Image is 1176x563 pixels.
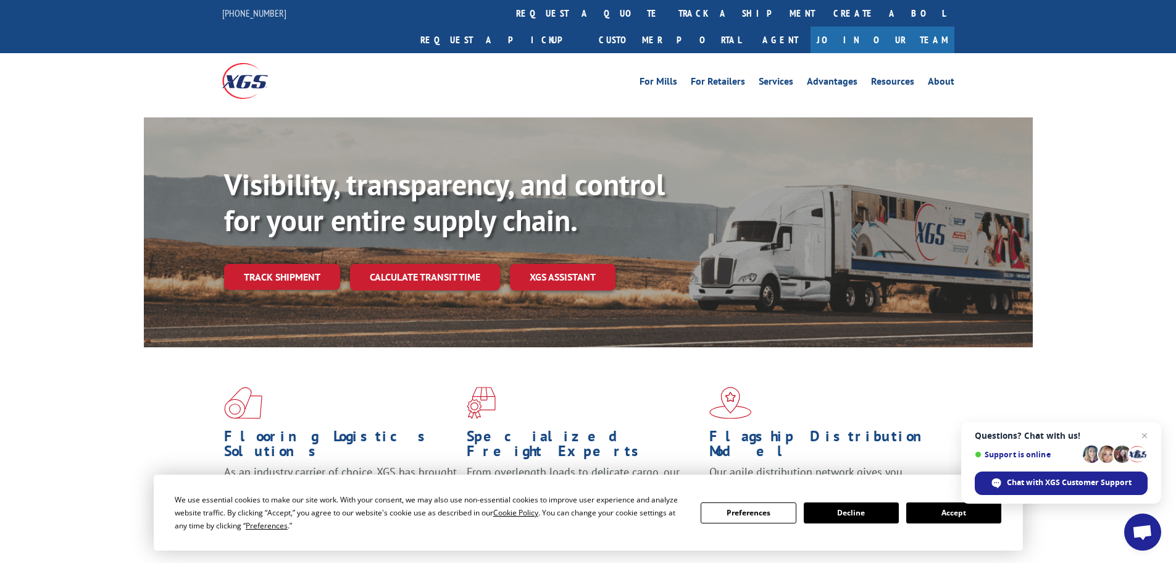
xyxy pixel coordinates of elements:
b: Visibility, transparency, and control for your entire supply chain. [224,165,665,239]
a: Join Our Team [811,27,954,53]
span: Preferences [246,520,288,531]
img: xgs-icon-focused-on-flooring-red [467,387,496,419]
a: Agent [750,27,811,53]
span: Questions? Chat with us! [975,431,1148,441]
a: Customer Portal [590,27,750,53]
h1: Flooring Logistics Solutions [224,429,457,465]
span: Cookie Policy [493,507,538,518]
p: From overlength loads to delicate cargo, our experienced staff knows the best way to move your fr... [467,465,700,520]
a: Track shipment [224,264,340,290]
a: Request a pickup [411,27,590,53]
h1: Flagship Distribution Model [709,429,943,465]
a: [PHONE_NUMBER] [222,7,286,19]
button: Accept [906,502,1001,523]
span: Our agile distribution network gives you nationwide inventory management on demand. [709,465,936,494]
a: About [928,77,954,90]
a: XGS ASSISTANT [510,264,615,290]
div: Cookie Consent Prompt [154,475,1023,551]
img: xgs-icon-flagship-distribution-model-red [709,387,752,419]
h1: Specialized Freight Experts [467,429,700,465]
span: As an industry carrier of choice, XGS has brought innovation and dedication to flooring logistics... [224,465,457,509]
button: Decline [804,502,899,523]
a: Calculate transit time [350,264,500,290]
button: Preferences [701,502,796,523]
a: For Mills [640,77,677,90]
a: For Retailers [691,77,745,90]
div: Chat with XGS Customer Support [975,472,1148,495]
span: Chat with XGS Customer Support [1007,477,1132,488]
a: Resources [871,77,914,90]
a: Advantages [807,77,857,90]
div: Open chat [1124,514,1161,551]
a: Services [759,77,793,90]
div: We use essential cookies to make our site work. With your consent, we may also use non-essential ... [175,493,686,532]
img: xgs-icon-total-supply-chain-intelligence-red [224,387,262,419]
span: Close chat [1137,428,1152,443]
span: Support is online [975,450,1078,459]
